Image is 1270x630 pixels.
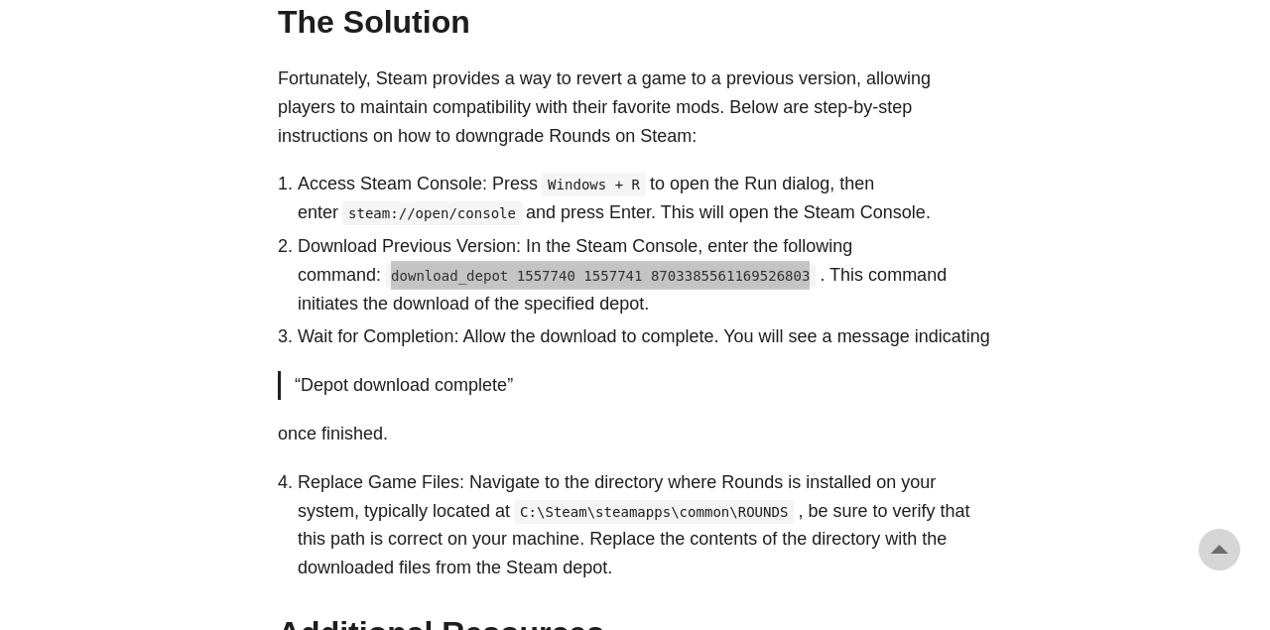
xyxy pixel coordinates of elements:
h2: The Solution [278,3,992,41]
p: “Depot download complete” [295,371,978,400]
code: download_depot 1557740 1557741 8703385561169526803 [385,264,816,288]
li: Access Steam Console: Press to open the Run dialog, then enter and press Enter. This will open th... [298,170,992,227]
p: Fortunately, Steam provides a way to revert a game to a previous version, allowing players to mai... [278,64,992,150]
code: steam://open/console [342,201,522,225]
code: C:\Steam\steamapps\common\ROUNDS [514,500,794,524]
a: go to top [1199,529,1240,570]
li: Download Previous Version: In the Steam Console, enter the following command: . This command init... [298,232,992,317]
li: Replace Game Files: Navigate to the directory where Rounds is installed on your system, typically... [298,468,992,582]
li: Wait for Completion: Allow the download to complete. You will see a message indicating [298,322,992,351]
p: once finished. [278,420,992,448]
code: Windows + R [542,173,646,196]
